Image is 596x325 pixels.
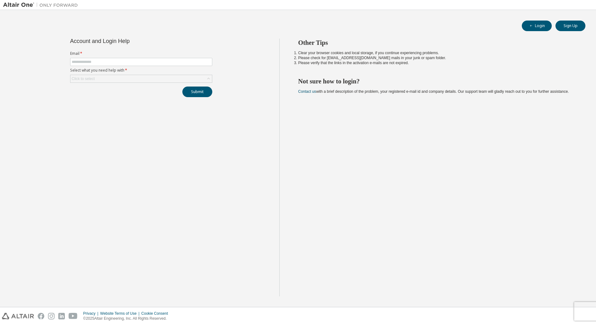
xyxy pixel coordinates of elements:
div: Website Terms of Use [100,311,141,316]
button: Login [522,21,552,31]
img: youtube.svg [69,313,78,319]
label: Select what you need help with [70,68,212,73]
span: with a brief description of the problem, your registered e-mail id and company details. Our suppo... [298,89,569,94]
img: linkedin.svg [58,313,65,319]
p: © 2025 Altair Engineering, Inc. All Rights Reserved. [83,316,172,321]
img: Altair One [3,2,81,8]
div: Click to select [72,76,95,81]
img: instagram.svg [48,313,55,319]
h2: Other Tips [298,39,574,47]
h2: Not sure how to login? [298,77,574,85]
button: Sign Up [555,21,585,31]
img: facebook.svg [38,313,44,319]
div: Cookie Consent [141,311,171,316]
div: Account and Login Help [70,39,184,44]
div: Click to select [70,75,212,82]
label: Email [70,51,212,56]
button: Submit [182,87,212,97]
li: Please check for [EMAIL_ADDRESS][DOMAIN_NAME] mails in your junk or spam folder. [298,55,574,60]
li: Clear your browser cookies and local storage, if you continue experiencing problems. [298,50,574,55]
a: Contact us [298,89,316,94]
img: altair_logo.svg [2,313,34,319]
div: Privacy [83,311,100,316]
li: Please verify that the links in the activation e-mails are not expired. [298,60,574,65]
